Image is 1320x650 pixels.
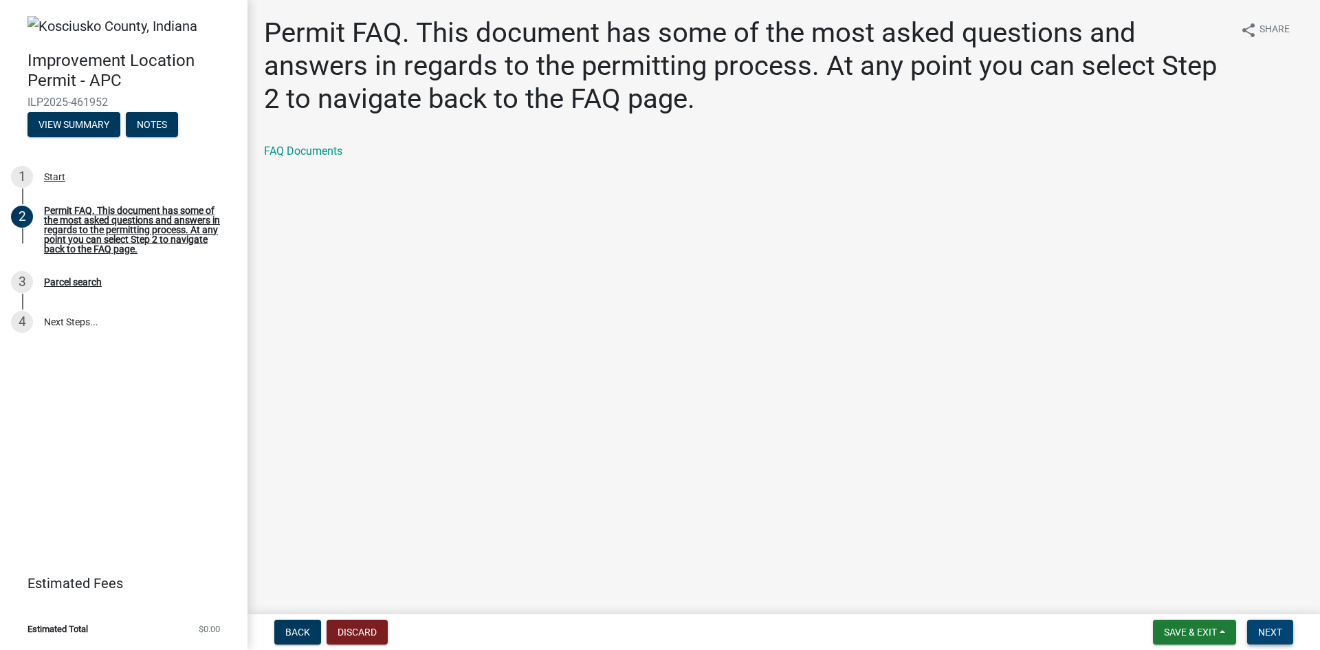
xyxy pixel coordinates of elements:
[264,144,342,158] a: FAQ Documents
[285,627,310,638] span: Back
[27,16,197,36] img: Kosciusko County, Indiana
[11,271,33,293] div: 3
[1164,627,1217,638] span: Save & Exit
[27,112,120,137] button: View Summary
[199,625,220,633] span: $0.00
[27,120,120,131] wm-modal-confirm: Summary
[126,112,178,137] button: Notes
[1153,620,1236,644] button: Save & Exit
[11,311,33,333] div: 4
[44,172,65,182] div: Start
[126,120,178,131] wm-modal-confirm: Notes
[11,206,33,228] div: 2
[327,620,388,644] button: Discard
[1259,22,1290,39] span: Share
[44,206,225,254] div: Permit FAQ. This document has some of the most asked questions and answers in regards to the perm...
[1247,620,1293,644] button: Next
[44,277,102,287] div: Parcel search
[27,96,220,109] span: ILP2025-461952
[1258,627,1282,638] span: Next
[27,625,88,633] span: Estimated Total
[274,620,321,644] button: Back
[1240,22,1257,39] i: share
[11,166,33,188] div: 1
[1229,17,1301,43] button: shareShare
[11,570,225,597] a: Estimated Fees
[27,51,236,91] h4: Improvement Location Permit - APC
[264,17,1229,116] h1: Permit FAQ. This document has some of the most asked questions and answers in regards to the perm...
